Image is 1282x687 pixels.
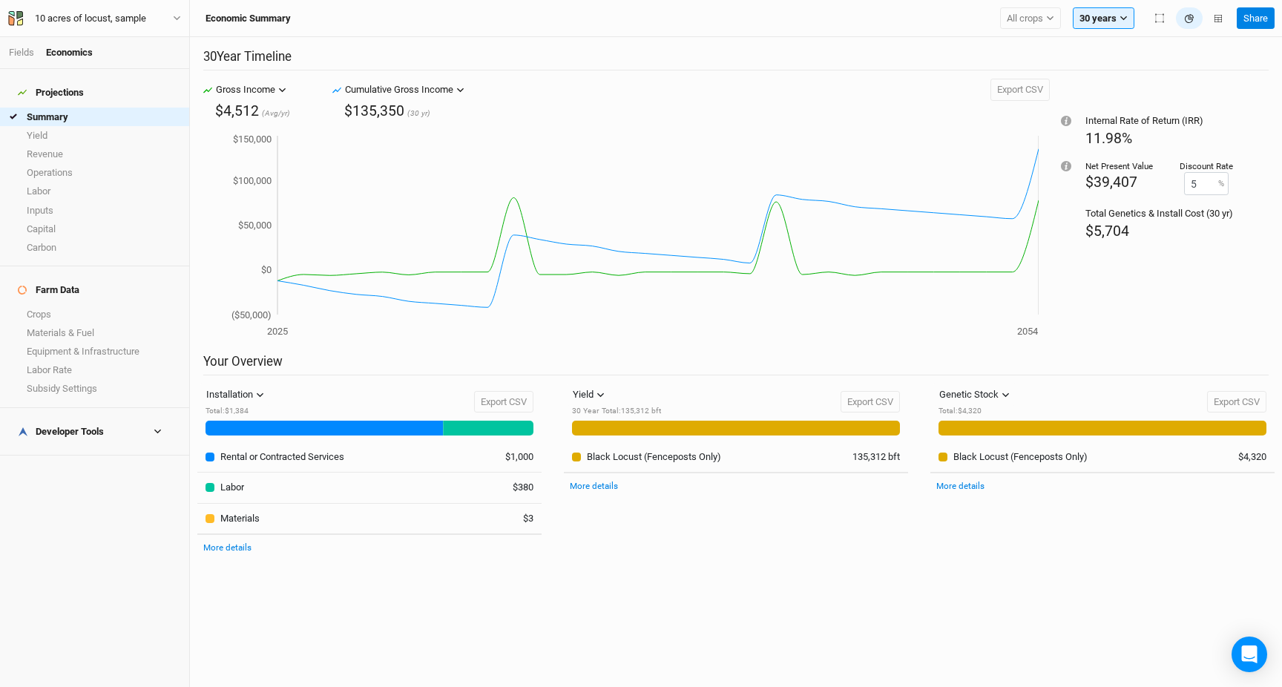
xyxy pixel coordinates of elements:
tspan: 2054 [1017,326,1039,337]
button: 10 acres of locust, sample [7,10,182,27]
span: (Avg/yr) [262,108,290,119]
a: More details [570,481,618,491]
div: $4,512 [215,101,259,121]
button: Yield [566,384,611,406]
td: $380 [473,472,542,503]
div: Materials [220,512,260,525]
button: Export CSV [474,391,533,413]
div: Farm Data [18,284,79,296]
div: Installation [206,387,253,402]
div: Tooltip anchor [1059,160,1073,173]
span: (30 yr) [407,108,430,119]
div: 30 Year Total : 135,312 bft [572,406,661,417]
div: Rental or Contracted Services [220,450,344,464]
button: Export CSV [1207,391,1266,413]
div: Open Intercom Messenger [1232,637,1267,672]
h3: Economic Summary [206,13,291,24]
input: 0 [1184,172,1229,195]
div: Yield [573,387,594,402]
div: Net Present Value [1085,160,1153,172]
h4: Developer Tools [9,417,180,447]
span: $39,407 [1085,174,1137,191]
a: More details [936,481,984,491]
div: Total Genetics & Install Cost (30 yr) [1085,207,1233,220]
button: Share [1237,7,1275,30]
div: Internal Rate of Return (IRR) [1085,114,1233,128]
td: $1,000 [473,441,542,472]
tspan: 2025 [267,326,288,337]
tspan: $50,000 [238,220,272,231]
button: Export CSV [990,79,1050,101]
div: Black Locust (Fenceposts Only) [953,450,1088,464]
button: Installation [200,384,271,406]
a: Fields [9,47,34,58]
div: 10 acres of locust, sample [35,11,146,26]
div: Total : $1,384 [206,406,271,417]
div: Genetic Stock [939,387,999,402]
div: Gross Income [216,82,275,97]
div: Projections [18,87,84,99]
div: Discount Rate [1180,160,1233,172]
td: 135,312 bft [839,441,908,472]
td: $3 [473,503,542,534]
tspan: ($50,000) [231,309,272,321]
h2: Your Overview [203,354,1269,375]
h2: 30 Year Timeline [203,49,1269,70]
div: Black Locust (Fenceposts Only) [587,450,721,464]
a: More details [203,542,252,553]
button: Export CSV [841,391,900,413]
button: Genetic Stock [933,384,1016,406]
div: Labor [220,481,244,494]
div: $135,350 [344,101,404,121]
span: $5,704 [1085,223,1129,240]
button: 30 years [1073,7,1134,30]
div: Total : $4,320 [939,406,1016,417]
tspan: $100,000 [233,175,272,186]
tspan: $150,000 [233,134,272,145]
label: % [1218,178,1224,190]
div: Economics [46,46,93,59]
span: All crops [1007,11,1043,26]
td: $4,320 [1206,441,1275,472]
span: 11.98% [1085,130,1132,147]
div: Tooltip anchor [1059,114,1073,128]
tspan: $0 [261,265,272,276]
div: Cumulative Gross Income [345,82,453,97]
button: All crops [1000,7,1061,30]
button: Cumulative Gross Income [341,79,468,101]
button: Gross Income [212,79,290,101]
div: Developer Tools [18,426,104,438]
